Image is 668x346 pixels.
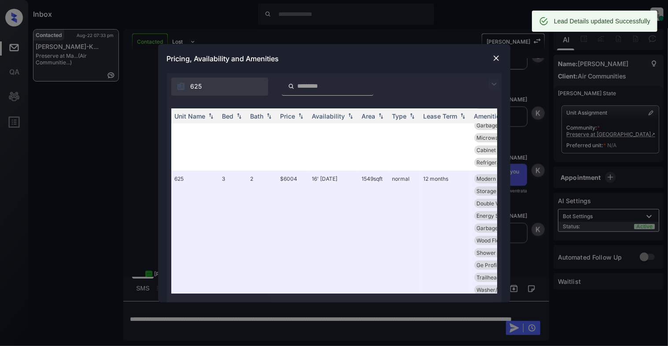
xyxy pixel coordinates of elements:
span: Microwave [477,134,505,141]
td: 3 [219,171,247,298]
td: 1549 sqft [358,171,389,298]
img: sorting [296,113,305,119]
td: 2 [247,171,277,298]
img: sorting [346,113,355,119]
span: Garbage disposa... [477,122,523,129]
div: Price [280,112,295,120]
img: sorting [265,113,273,119]
div: Availability [312,112,345,120]
div: Lease Term [424,112,458,120]
span: Washer/Dryer 20... [477,286,524,293]
span: Storage Exterio... [477,188,520,194]
td: $6004 [277,171,309,298]
div: Bath [251,112,264,120]
div: Type [392,112,407,120]
img: icon-zuma [288,82,295,90]
img: sorting [376,113,385,119]
div: Area [362,112,376,120]
td: 625 [171,171,219,298]
div: Bed [222,112,234,120]
span: 625 [191,82,202,91]
div: Unit Name [175,112,206,120]
img: close [492,54,501,63]
img: sorting [207,113,215,119]
img: sorting [458,113,467,119]
span: Modern Kitchen [477,175,517,182]
div: Pricing, Availability and Amenities [158,44,510,73]
span: Refrigerator Le... [477,159,519,166]
div: Lead Details updated Successfully [554,13,650,29]
span: Double Vessel V... [477,200,520,207]
td: 12 months [420,171,471,298]
img: sorting [235,113,244,119]
td: 16' [DATE] [309,171,358,298]
span: Wood Flooring 1 [477,237,516,244]
span: Cabinet Accent ... [477,147,520,153]
span: Garbage disposa... [477,225,523,231]
img: icon-zuma [177,82,185,91]
span: Ge Profile Appl... [477,262,518,268]
span: Energy Star App... [477,212,521,219]
div: Amenities [474,112,504,120]
span: Trailhead Acces... [477,274,521,281]
span: Shower Tile [477,249,507,256]
td: normal [389,171,420,298]
img: icon-zuma [489,79,499,89]
img: sorting [408,113,417,119]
